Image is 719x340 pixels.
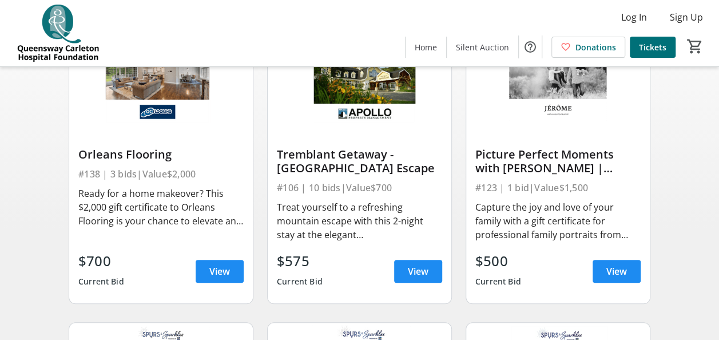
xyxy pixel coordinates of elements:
[630,37,676,58] a: Tickets
[7,5,109,62] img: QCH Foundation's Logo
[69,20,253,124] img: Orleans Flooring
[209,264,230,278] span: View
[475,251,521,271] div: $500
[277,200,442,242] div: Treat yourself to a refreshing mountain escape with this 2-night stay at the elegant [GEOGRAPHIC_...
[456,41,509,53] span: Silent Auction
[475,271,521,292] div: Current Bid
[475,148,641,175] div: Picture Perfect Moments with [PERSON_NAME] | FAMILY PORTRAIT SESSION
[519,35,542,58] button: Help
[447,37,518,58] a: Silent Auction
[78,187,244,228] div: Ready for a home makeover? This $2,000 gift certificate to Orleans Flooring is your chance to ele...
[78,166,244,182] div: #138 | 3 bids | Value $2,000
[661,8,712,26] button: Sign Up
[78,148,244,161] div: Orleans Flooring
[277,251,323,271] div: $575
[277,180,442,196] div: #106 | 10 bids | Value $700
[475,180,641,196] div: #123 | 1 bid | Value $1,500
[406,37,446,58] a: Home
[78,271,124,292] div: Current Bid
[475,200,641,242] div: Capture the joy and love of your family with a gift certificate for professional family portraits...
[621,10,647,24] span: Log In
[196,260,244,283] a: View
[593,260,641,283] a: View
[78,251,124,271] div: $700
[394,260,442,283] a: View
[268,20,451,124] img: Tremblant Getaway - Chateau Beauvallon Escape
[685,36,705,57] button: Cart
[277,271,323,292] div: Current Bid
[408,264,428,278] span: View
[466,20,650,124] img: Picture Perfect Moments with Jerome Art | FAMILY PORTRAIT SESSION
[612,8,656,26] button: Log In
[415,41,437,53] span: Home
[551,37,625,58] a: Donations
[606,264,627,278] span: View
[575,41,616,53] span: Donations
[639,41,666,53] span: Tickets
[277,148,442,175] div: Tremblant Getaway - [GEOGRAPHIC_DATA] Escape
[670,10,703,24] span: Sign Up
